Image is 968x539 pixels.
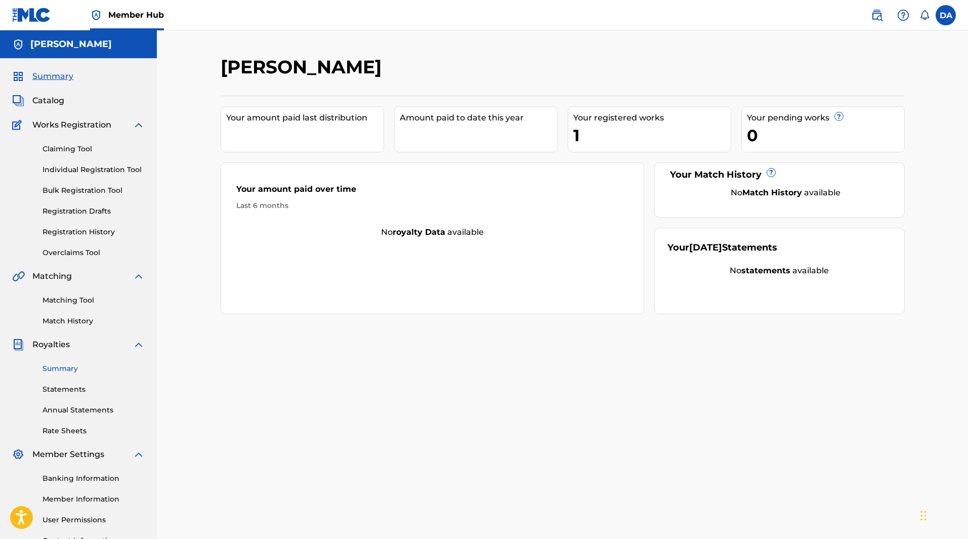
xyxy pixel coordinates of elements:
[667,241,777,255] div: Your Statements
[12,339,24,351] img: Royalties
[919,10,930,20] div: Notifications
[43,363,145,374] a: Summary
[32,119,111,131] span: Works Registration
[221,56,387,78] h2: [PERSON_NAME]
[871,9,883,21] img: search
[226,112,384,124] div: Your amount paid last distribution
[12,70,73,82] a: SummarySummary
[236,200,629,211] div: Last 6 months
[133,448,145,461] img: expand
[747,112,904,124] div: Your pending works
[12,38,24,51] img: Accounts
[221,226,644,238] div: No available
[917,490,968,539] div: Виджет чата
[236,183,629,200] div: Your amount paid over time
[680,187,892,199] div: No available
[30,38,112,50] h5: damon xtc
[897,9,909,21] img: help
[108,9,164,21] span: Member Hub
[920,501,927,531] div: Перетащить
[893,5,913,25] div: Help
[43,206,145,217] a: Registration Drafts
[12,119,25,131] img: Works Registration
[43,227,145,237] a: Registration History
[689,242,722,253] span: [DATE]
[12,95,64,107] a: CatalogCatalog
[32,95,64,107] span: Catalog
[133,119,145,131] img: expand
[43,405,145,416] a: Annual Statements
[43,316,145,326] a: Match History
[133,270,145,282] img: expand
[43,426,145,436] a: Rate Sheets
[12,70,24,82] img: Summary
[43,295,145,306] a: Matching Tool
[43,515,145,525] a: User Permissions
[12,8,51,22] img: MLC Logo
[43,494,145,505] a: Member Information
[12,448,24,461] img: Member Settings
[43,185,145,196] a: Bulk Registration Tool
[667,265,892,277] div: No available
[741,266,790,275] strong: statements
[767,169,775,177] span: ?
[90,9,102,21] img: Top Rightsholder
[133,339,145,351] img: expand
[43,384,145,395] a: Statements
[32,70,73,82] span: Summary
[867,5,887,25] a: Public Search
[573,124,731,147] div: 1
[12,95,24,107] img: Catalog
[393,227,445,237] strong: royalty data
[12,270,25,282] img: Matching
[936,5,956,25] div: User Menu
[43,164,145,175] a: Individual Registration Tool
[32,339,70,351] span: Royalties
[742,188,802,197] strong: Match History
[43,247,145,258] a: Overclaims Tool
[32,448,104,461] span: Member Settings
[573,112,731,124] div: Your registered works
[43,473,145,484] a: Banking Information
[835,112,843,120] span: ?
[667,168,892,182] div: Your Match History
[400,112,557,124] div: Amount paid to date this year
[32,270,72,282] span: Matching
[747,124,904,147] div: 0
[43,144,145,154] a: Claiming Tool
[917,490,968,539] iframe: Chat Widget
